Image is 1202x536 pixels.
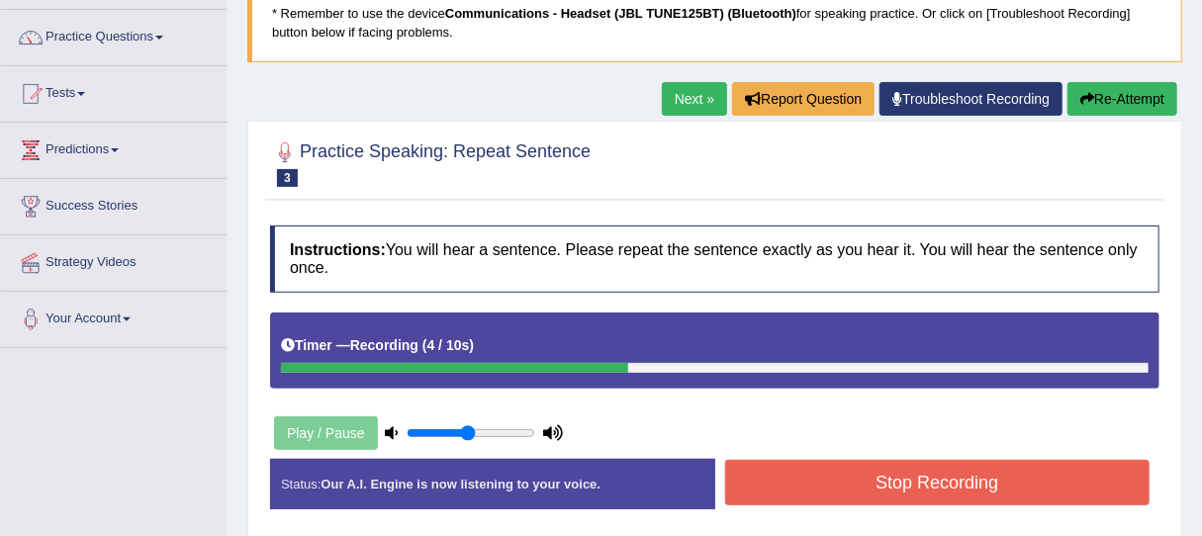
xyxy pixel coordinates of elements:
[270,137,591,187] h2: Practice Speaking: Repeat Sentence
[445,6,796,21] b: Communications - Headset (JBL TUNE125BT) (Bluetooth)
[1,235,227,285] a: Strategy Videos
[270,225,1159,292] h4: You will hear a sentence. Please repeat the sentence exactly as you hear it. You will hear the se...
[1,10,227,59] a: Practice Questions
[422,337,427,353] b: (
[290,241,386,258] b: Instructions:
[277,169,298,187] span: 3
[879,82,1063,116] a: Troubleshoot Recording
[1,123,227,172] a: Predictions
[725,460,1151,505] button: Stop Recording
[732,82,875,116] button: Report Question
[427,337,470,353] b: 4 / 10s
[1,66,227,116] a: Tests
[350,337,418,353] b: Recording
[469,337,474,353] b: )
[1,179,227,228] a: Success Stories
[1,292,227,341] a: Your Account
[321,477,601,491] strong: Our A.I. Engine is now listening to your voice.
[281,338,474,353] h5: Timer —
[270,459,715,509] div: Status:
[662,82,727,116] a: Next »
[1067,82,1177,116] button: Re-Attempt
